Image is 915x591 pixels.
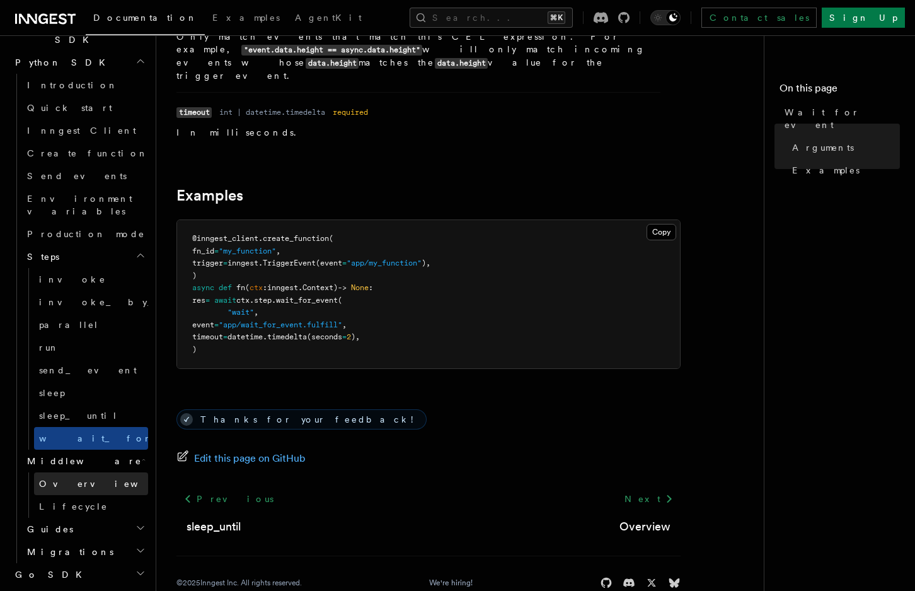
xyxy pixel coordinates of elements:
a: Edit this page on GitHub [176,450,306,467]
div: Thanks for your feedback! [176,409,427,430]
p: In milliseconds. [176,126,660,139]
a: Overview [34,472,148,495]
a: Next [617,488,681,510]
span: Migrations [22,546,113,558]
span: AgentKit [295,13,362,23]
span: , [342,320,347,329]
span: "wait" [227,308,254,317]
span: wait_for_event [39,433,222,443]
p: Only match events that match this CEL expression. For example, will only match incoming events wh... [176,30,660,82]
a: We're hiring! [429,578,473,588]
span: Steps [22,250,59,263]
a: Inngest Client [22,119,148,142]
a: Documentation [86,4,205,35]
span: Examples [212,13,280,23]
span: datetime. [227,332,267,341]
span: Documentation [93,13,197,23]
span: TriggerEvent [263,259,316,267]
span: run [39,342,59,353]
div: Python SDK [10,74,148,563]
a: Examples [205,4,287,34]
a: Production mode [22,223,148,245]
div: Steps [22,268,148,450]
span: fn_id [192,247,214,255]
span: Guides [22,523,73,535]
a: Introduction [22,74,148,97]
span: async [192,283,214,292]
span: -> [338,283,347,292]
span: Context) [302,283,338,292]
button: Copy [647,224,676,240]
a: invoke [34,268,148,291]
a: Sign Up [822,8,905,28]
a: invoke_by_id [34,291,148,313]
button: Go SDK [10,563,148,586]
a: Send events [22,165,148,187]
span: ( [338,296,342,305]
span: ( [245,283,250,292]
span: = [342,259,347,267]
span: = [342,332,347,341]
span: "my_function" [219,247,276,255]
span: . [258,234,263,243]
span: (event [316,259,342,267]
span: Overview [39,479,169,489]
a: wait_for_event [34,427,148,450]
span: def [219,283,232,292]
span: Create function [27,148,148,158]
kbd: ⌘K [548,11,565,24]
a: sleep [34,382,148,404]
span: (seconds [307,332,342,341]
span: Introduction [27,80,118,90]
span: = [223,332,227,341]
a: Environment variables [22,187,148,223]
a: Overview [619,518,670,535]
button: Steps [22,245,148,268]
div: Middleware [22,472,148,518]
a: Create function [22,142,148,165]
span: ( [329,234,333,243]
span: Middleware [22,455,142,467]
span: Send events [27,171,127,181]
dd: required [333,107,368,117]
a: run [34,336,148,359]
a: Wait for event [780,101,900,136]
button: Search...⌘K [410,8,573,28]
button: Python SDK [10,51,148,74]
span: Environment variables [27,194,132,216]
a: Examples [176,187,243,204]
button: Middleware [22,450,148,472]
span: wait_for_event [276,296,338,305]
code: timeout [176,107,212,118]
span: Go SDK [10,568,89,581]
span: Quick start [27,103,112,113]
span: = [214,247,219,255]
span: invoke_by_id [39,297,187,307]
span: fn [236,283,245,292]
span: "app/wait_for_event.fulfill" [219,320,342,329]
a: Arguments [787,136,900,159]
a: Previous [176,488,280,510]
span: None [351,283,369,292]
a: Examples [787,159,900,182]
a: Lifecycle [34,495,148,518]
span: 2 [347,332,351,341]
span: Inngest Client [27,126,136,136]
span: ), [351,332,360,341]
span: = [205,296,210,305]
span: trigger [192,259,223,267]
span: : [369,283,373,292]
a: sleep_until [34,404,148,427]
span: . [272,296,276,305]
span: inngest [267,283,298,292]
span: Wait for event [785,106,900,131]
span: Python SDK [10,56,113,69]
code: "event.data.height == async.data.height" [241,45,422,56]
span: inngest. [227,259,263,267]
button: Guides [22,518,148,541]
span: Edit this page on GitHub [194,450,306,467]
div: © 2025 Inngest Inc. All rights reserved. [176,578,302,588]
span: Examples [792,164,860,177]
a: Quick start [22,97,148,119]
span: ), [422,259,430,267]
